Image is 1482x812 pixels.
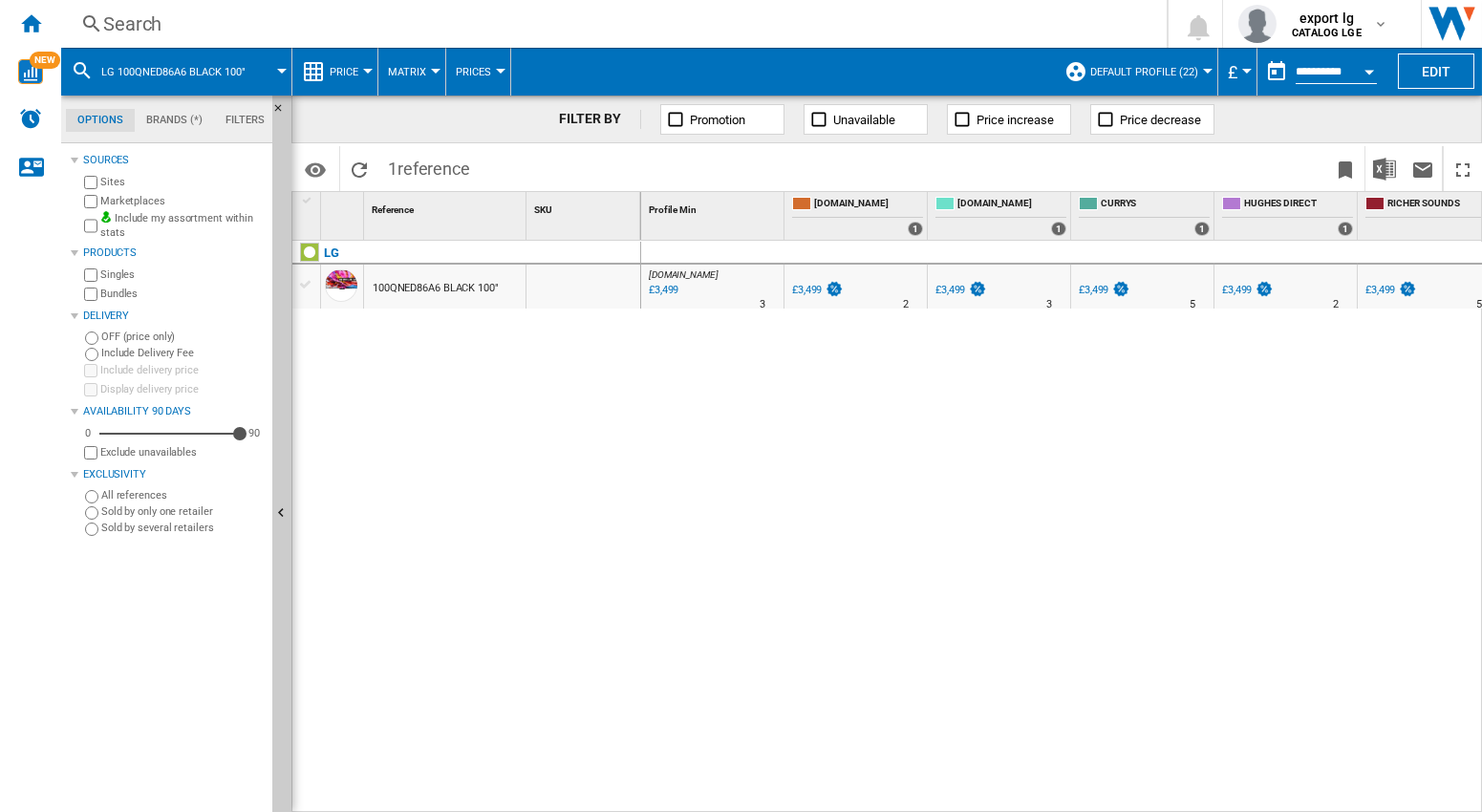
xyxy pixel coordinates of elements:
button: Options [296,152,334,186]
span: Prices [456,66,491,78]
div: 1 offers sold by AMAZON.CO.UK [908,222,923,236]
button: Prices [456,48,501,96]
md-tab-item: Filters [214,109,276,132]
div: Products [83,246,265,261]
label: Sold by several retailers [101,521,265,535]
img: promotionV3.png [1255,281,1274,297]
div: Matrix [388,48,436,96]
input: Sold by several retailers [85,523,98,536]
img: promotionV3.png [1398,281,1417,297]
button: md-calendar [1257,53,1296,91]
img: excel-24x24.png [1373,158,1396,181]
button: Send this report by email [1404,146,1442,191]
input: Sold by only one retailer [85,506,98,520]
div: Default profile (22) [1064,48,1208,96]
span: HUGHES DIRECT [1244,197,1353,213]
input: Display delivery price [84,446,97,459]
img: promotionV3.png [1111,281,1130,297]
div: Price [302,48,368,96]
input: Bundles [84,288,97,301]
button: Bookmark this report [1326,146,1364,191]
label: Singles [100,267,265,282]
div: 90 [244,426,265,440]
label: Sold by only one retailer [101,504,265,519]
button: Unavailable [804,104,928,135]
input: All references [85,490,98,503]
label: OFF (price only) [101,330,265,344]
label: Marketplaces [100,194,265,208]
button: Price decrease [1090,104,1214,135]
span: LG 100QNED86A6 BLACK 100" [101,66,246,78]
div: 1 offers sold by AO.COM [1051,222,1066,236]
button: Price [330,48,368,96]
span: Profile Min [649,204,697,215]
button: Default profile (22) [1090,48,1208,96]
div: Delivery [83,309,265,324]
input: Include my assortment within stats [84,214,97,238]
button: Reload [340,146,378,191]
div: Delivery Time : 3 days [1046,295,1052,314]
input: Singles [84,268,97,282]
span: Price [330,66,358,78]
div: Delivery Time : 5 days [1190,295,1195,314]
div: LG 100QNED86A6 BLACK 100" [71,48,282,96]
span: Matrix [388,66,426,78]
button: Download in Excel [1365,146,1404,191]
img: profile.jpg [1238,5,1277,43]
button: Open calendar [1352,52,1386,86]
label: Bundles [100,287,265,301]
div: Availability 90 Days [83,404,265,419]
div: [DOMAIN_NAME] 1 offers sold by AMAZON.CO.UK [788,192,927,240]
span: Price decrease [1120,113,1201,127]
div: Sort None [325,192,363,222]
div: £3,499 [1363,281,1417,300]
div: £3,499 [1222,284,1252,296]
label: Display delivery price [100,382,265,396]
div: Sources [83,153,265,168]
input: Include Delivery Fee [85,348,98,361]
div: Exclusivity [83,467,265,482]
label: Include delivery price [100,363,265,377]
label: Sites [100,175,265,189]
div: SKU Sort None [530,192,640,222]
div: £3,499 [1079,284,1108,296]
span: Promotion [690,113,745,127]
label: Exclude unavailables [100,445,265,459]
div: £3,499 [935,284,965,296]
button: Promotion [660,104,784,135]
label: Include my assortment within stats [100,211,265,241]
md-tab-item: Brands (*) [135,109,214,132]
button: Edit [1398,53,1474,89]
span: Unavailable [833,113,895,127]
span: CURRYS [1101,197,1210,213]
input: OFF (price only) [85,331,98,345]
div: 1 offers sold by CURRYS [1194,222,1210,236]
span: Price increase [977,113,1054,127]
button: Hide [272,96,295,130]
div: £3,499 [1365,284,1395,296]
div: Reference Sort None [368,192,526,222]
input: Sites [84,176,97,189]
span: Reference [372,204,414,215]
input: Marketplaces [84,195,97,208]
div: Sort None [645,192,784,222]
div: FILTER BY [559,110,640,129]
span: [DOMAIN_NAME] [814,197,923,213]
span: export lg [1292,9,1362,28]
div: Delivery Time : 2 days [1333,295,1339,314]
input: Display delivery price [84,383,97,396]
div: £3,499 [792,284,822,296]
button: Price increase [947,104,1071,135]
div: Delivery Time : 5 days [1476,295,1482,314]
div: [DOMAIN_NAME] 1 offers sold by AO.COM [932,192,1070,240]
md-tab-item: Options [66,109,135,132]
span: £ [1228,62,1237,82]
img: mysite-bg-18x18.png [100,211,112,223]
div: Sort None [368,192,526,222]
span: NEW [30,52,60,69]
div: £ [1228,48,1247,96]
div: Last updated : Wednesday, 15 October 2025 12:20 [646,281,678,300]
span: reference [397,159,470,179]
div: £3,499 [1219,281,1274,300]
